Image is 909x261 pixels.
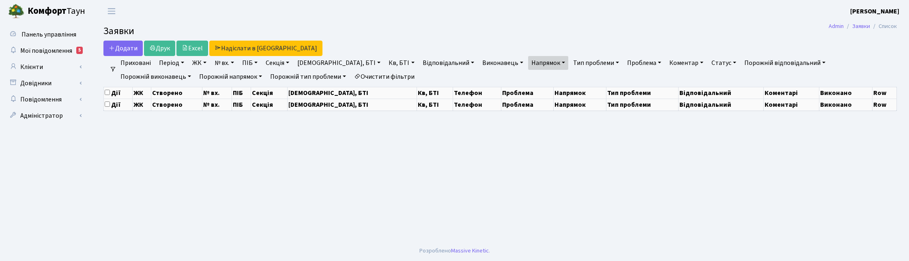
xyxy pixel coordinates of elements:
th: [DEMOGRAPHIC_DATA], БТІ [287,87,417,99]
th: Кв, БТІ [417,87,453,99]
a: Коментар [666,56,707,70]
a: Клієнти [4,59,85,75]
a: Друк [144,41,175,56]
th: Row [872,87,896,99]
a: Період [156,56,187,70]
th: № вх. [202,87,232,99]
a: Порожній напрямок [196,70,265,84]
th: ПІБ [232,99,251,110]
a: [DEMOGRAPHIC_DATA], БТІ [294,56,384,70]
a: Massive Kinetic [451,246,489,255]
img: logo.png [8,3,24,19]
a: Заявки [852,22,870,30]
div: 5 [76,47,83,54]
th: [DEMOGRAPHIC_DATA], БТІ [287,99,417,110]
span: Таун [28,4,85,18]
th: Виконано [819,87,872,99]
th: Тип проблеми [606,99,678,110]
th: Дії [104,99,133,110]
span: Заявки [103,24,134,38]
a: Панель управління [4,26,85,43]
a: Додати [103,41,143,56]
a: ПІБ [239,56,261,70]
b: Комфорт [28,4,67,17]
a: Кв, БТІ [385,56,417,70]
th: Проблема [501,87,553,99]
th: ЖК [133,99,151,110]
a: Напрямок [528,56,568,70]
a: Порожній відповідальний [741,56,829,70]
a: Порожній виконавець [117,70,194,84]
a: Довідники [4,75,85,91]
th: Коментарі [763,99,819,110]
nav: breadcrumb [817,18,909,35]
a: Відповідальний [419,56,477,70]
th: Дії [104,87,133,99]
th: Телефон [453,99,501,110]
th: № вх. [202,99,232,110]
span: Панель управління [21,30,76,39]
th: Відповідальний [678,99,763,110]
a: Виконавець [479,56,526,70]
a: Адміністратор [4,108,85,124]
th: Телефон [453,87,501,99]
a: Порожній тип проблеми [267,70,349,84]
th: Напрямок [554,99,606,110]
th: Виконано [819,99,872,110]
th: Напрямок [554,87,606,99]
th: Секція [251,87,287,99]
a: ЖК [189,56,210,70]
th: ЖК [133,87,151,99]
span: Мої повідомлення [20,46,72,55]
th: Коментарі [763,87,819,99]
a: [PERSON_NAME] [850,6,899,16]
button: Переключити навігацію [101,4,122,18]
th: Проблема [501,99,553,110]
span: Додати [109,44,138,53]
th: Тип проблеми [606,87,678,99]
a: Проблема [624,56,664,70]
th: Створено [151,87,202,99]
th: Відповідальний [678,87,763,99]
a: Приховані [117,56,154,70]
th: Секція [251,99,287,110]
a: № вх. [211,56,237,70]
a: Excel [176,41,208,56]
a: Надіслати в [GEOGRAPHIC_DATA] [209,41,322,56]
a: Admin [829,22,844,30]
div: Розроблено . [419,246,490,255]
a: Повідомлення [4,91,85,108]
a: Мої повідомлення5 [4,43,85,59]
a: Тип проблеми [570,56,622,70]
th: Створено [151,99,202,110]
th: Row [872,99,896,110]
a: Статус [708,56,739,70]
th: ПІБ [232,87,251,99]
a: Очистити фільтри [351,70,418,84]
th: Кв, БТІ [417,99,453,110]
b: [PERSON_NAME] [850,7,899,16]
li: Список [870,22,897,31]
a: Секція [262,56,292,70]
